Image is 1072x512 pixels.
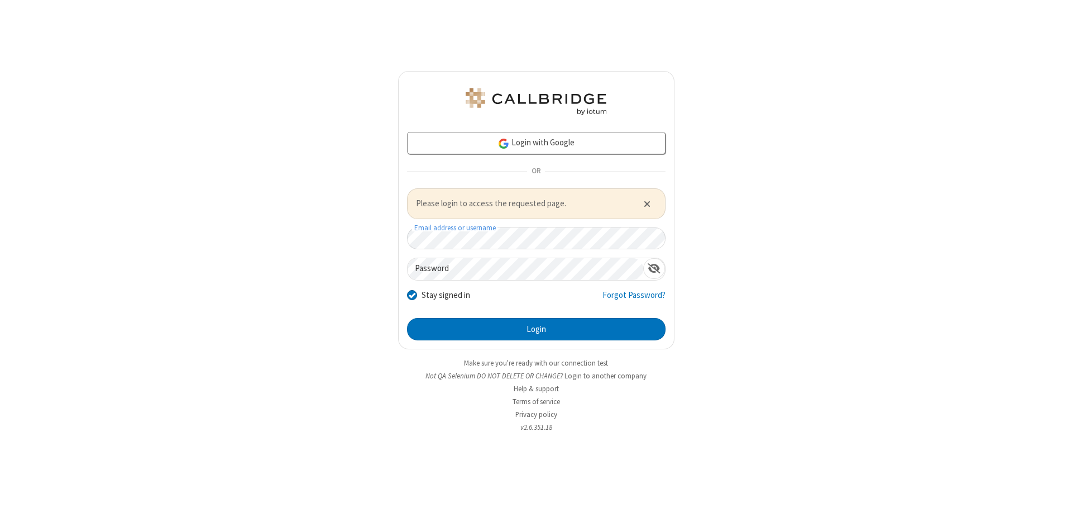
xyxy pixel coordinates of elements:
[398,422,674,433] li: v2.6.351.18
[497,138,510,150] img: google-icon.png
[638,195,656,212] button: Close alert
[564,371,647,381] button: Login to another company
[515,410,557,419] a: Privacy policy
[464,358,608,368] a: Make sure you're ready with our connection test
[643,258,665,279] div: Show password
[513,397,560,406] a: Terms of service
[527,164,545,179] span: OR
[463,88,609,115] img: QA Selenium DO NOT DELETE OR CHANGE
[514,384,559,394] a: Help & support
[407,318,666,340] button: Login
[398,371,674,381] li: Not QA Selenium DO NOT DELETE OR CHANGE?
[416,197,630,210] span: Please login to access the requested page.
[407,132,666,154] a: Login with Google
[408,258,643,280] input: Password
[407,227,666,249] input: Email address or username
[602,289,666,310] a: Forgot Password?
[422,289,470,302] label: Stay signed in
